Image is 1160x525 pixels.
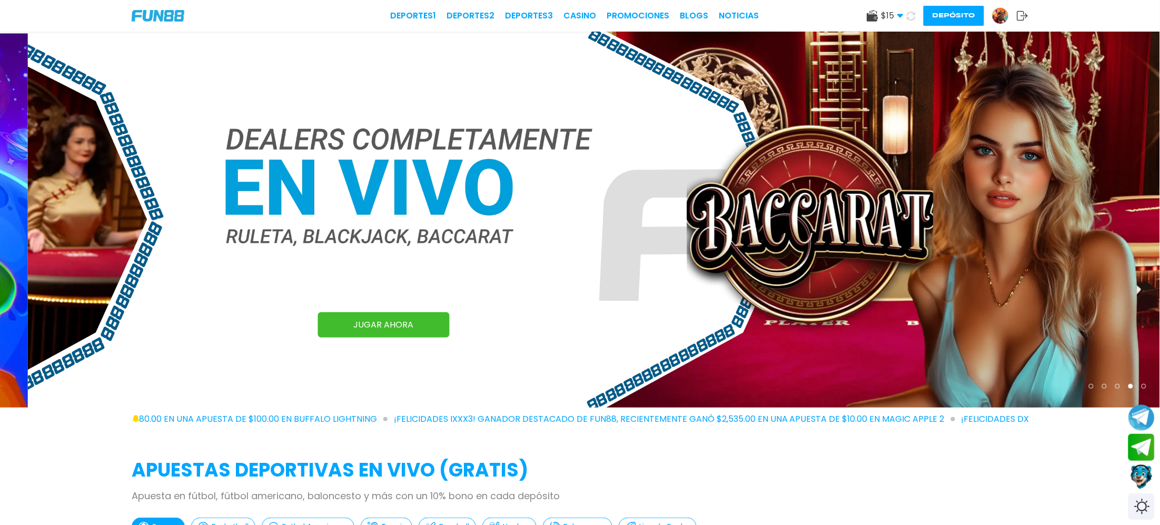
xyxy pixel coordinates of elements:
h2: APUESTAS DEPORTIVAS EN VIVO (gratis) [132,456,1028,484]
a: Promociones [607,9,670,22]
div: Switch theme [1128,493,1155,520]
img: Company Logo [132,10,184,22]
a: Deportes2 [447,9,495,22]
a: NOTICIAS [719,9,759,22]
a: Deportes1 [391,9,437,22]
a: Deportes3 [505,9,553,22]
button: Depósito [924,6,984,26]
p: Apuesta en fútbol, fútbol americano, baloncesto y más con un 10% bono en cada depósito [132,489,1028,503]
button: Contact customer service [1128,463,1155,491]
span: $ 15 [881,9,904,22]
span: ¡FELICIDADES ixxx3! GANADOR DESTACADO DE FUN88, RECIENTEMENTE GANÓ $2,535.00 EN UNA APUESTA DE $1... [394,413,955,425]
button: Join telegram [1128,434,1155,461]
img: Avatar [993,8,1008,24]
a: BLOGS [680,9,709,22]
button: Join telegram channel [1128,404,1155,431]
a: Avatar [992,7,1017,24]
a: JUGAR AHORA [318,312,449,338]
a: CASINO [564,9,597,22]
